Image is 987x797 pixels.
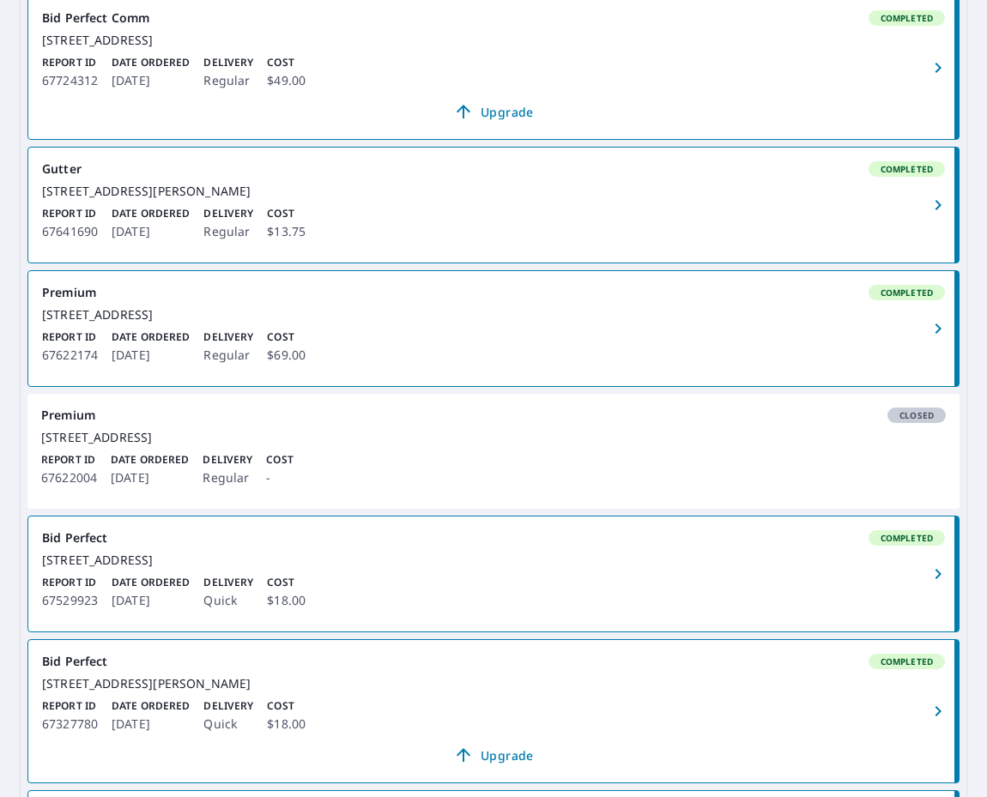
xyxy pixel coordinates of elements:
span: Completed [870,532,943,544]
div: Bid Perfect Comm [42,10,945,26]
a: Bid PerfectCompleted[STREET_ADDRESS]Report ID67529923Date Ordered[DATE]DeliveryQuickCost$18.00 [28,516,959,631]
div: [STREET_ADDRESS] [41,430,946,445]
p: Date Ordered [112,55,190,70]
p: Delivery [203,206,253,221]
p: 67622004 [41,468,97,488]
p: Cost [267,575,306,590]
p: 67327780 [42,714,98,734]
div: [STREET_ADDRESS] [42,33,945,48]
p: Report ID [42,575,98,590]
a: PremiumClosed[STREET_ADDRESS]Report ID67622004Date Ordered[DATE]DeliveryRegularCost- [27,394,960,509]
p: $49.00 [267,70,306,91]
p: Date Ordered [112,698,190,714]
a: PremiumCompleted[STREET_ADDRESS]Report ID67622174Date Ordered[DATE]DeliveryRegularCost$69.00 [28,271,959,386]
p: Date Ordered [112,206,190,221]
p: - [266,468,293,488]
p: 67529923 [42,590,98,611]
p: Delivery [203,575,253,590]
p: Regular [203,468,252,488]
p: $13.75 [267,221,306,242]
p: [DATE] [112,345,190,365]
p: [DATE] [112,714,190,734]
p: 67724312 [42,70,98,91]
div: Bid Perfect [42,530,945,546]
p: [DATE] [111,468,189,488]
p: $69.00 [267,345,306,365]
a: Upgrade [42,98,945,125]
span: Upgrade [52,101,935,122]
a: Upgrade [42,741,945,769]
p: Report ID [42,698,98,714]
p: [DATE] [112,590,190,611]
p: Report ID [42,206,98,221]
p: Quick [203,590,253,611]
p: Delivery [203,55,253,70]
div: [STREET_ADDRESS][PERSON_NAME] [42,184,945,199]
p: $18.00 [267,714,306,734]
p: Cost [267,206,306,221]
p: Regular [203,70,253,91]
p: Date Ordered [111,452,189,468]
div: Premium [41,408,946,423]
p: Delivery [203,698,253,714]
p: 67641690 [42,221,98,242]
p: [DATE] [112,70,190,91]
p: 67622174 [42,345,98,365]
p: [DATE] [112,221,190,242]
span: Completed [870,163,943,175]
p: Date Ordered [112,575,190,590]
p: Cost [267,55,306,70]
p: Cost [267,329,306,345]
a: Bid PerfectCompleted[STREET_ADDRESS][PERSON_NAME]Report ID67327780Date Ordered[DATE]DeliveryQuick... [28,640,959,782]
p: Cost [266,452,293,468]
p: Date Ordered [112,329,190,345]
div: Premium [42,285,945,300]
span: Completed [870,12,943,24]
span: Closed [889,409,944,421]
p: Regular [203,345,253,365]
span: Completed [870,287,943,299]
span: Upgrade [52,745,935,765]
p: Report ID [41,452,97,468]
div: [STREET_ADDRESS][PERSON_NAME] [42,676,945,691]
p: Report ID [42,55,98,70]
div: Bid Perfect [42,654,945,669]
p: Report ID [42,329,98,345]
a: GutterCompleted[STREET_ADDRESS][PERSON_NAME]Report ID67641690Date Ordered[DATE]DeliveryRegularCos... [28,148,959,263]
p: $18.00 [267,590,306,611]
p: Cost [267,698,306,714]
p: Delivery [203,452,252,468]
p: Delivery [203,329,253,345]
div: [STREET_ADDRESS] [42,552,945,568]
div: [STREET_ADDRESS] [42,307,945,323]
div: Gutter [42,161,945,177]
p: Regular [203,221,253,242]
span: Completed [870,655,943,667]
p: Quick [203,714,253,734]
